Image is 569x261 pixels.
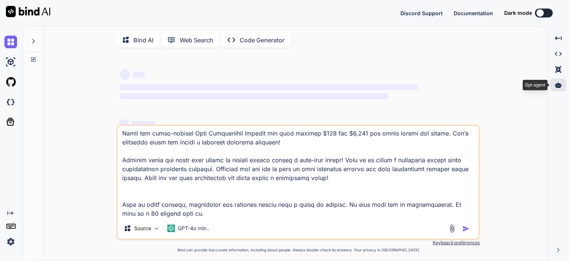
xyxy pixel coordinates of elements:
[454,10,493,16] span: Documentation
[240,36,284,45] p: Code Generator
[462,225,470,232] img: icon
[6,6,50,17] img: Bind AI
[120,120,129,128] span: ‌
[400,10,443,16] span: Discord Support
[120,93,389,99] span: ‌
[4,36,17,48] img: chat
[180,36,213,45] p: Web Search
[504,9,532,17] span: Dark mode
[134,225,151,232] p: Source
[133,72,145,78] span: ‌
[523,80,548,90] div: Gpt agent
[4,96,17,108] img: darkCloudIdeIcon
[454,9,493,17] button: Documentation
[132,121,155,127] span: ‌
[448,224,456,233] img: attachment
[117,240,480,246] p: Keyboard preferences
[167,225,175,232] img: GPT-4o mini
[178,225,209,232] p: GPT-4o min..
[117,247,480,253] p: Bind can provide inaccurate information, including about people. Always double-check its answers....
[153,225,160,232] img: Pick Models
[4,56,17,68] img: ai-studio
[400,9,443,17] button: Discord Support
[4,235,17,248] img: settings
[133,36,153,45] p: Bind AI
[120,84,417,90] span: ‌
[4,76,17,88] img: githubLight
[118,126,479,218] textarea: Loremips Dol Sitame Consectetur Adipis | Elitsed Doeius Te Inc 25 Utlabo, Et Dolorem Aliquaen… Ad...
[120,69,130,80] span: ‌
